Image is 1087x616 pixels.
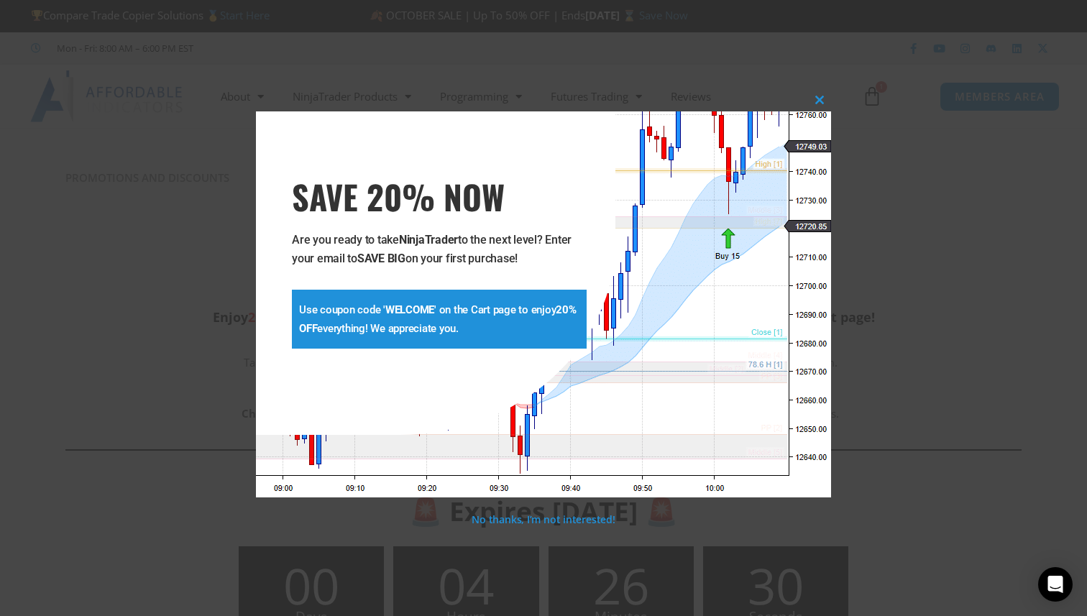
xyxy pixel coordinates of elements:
strong: 20% OFF [299,303,577,335]
a: No thanks, I’m not interested! [472,512,615,526]
strong: SAVE BIG [357,252,405,265]
strong: NinjaTrader [399,233,458,247]
div: Open Intercom Messenger [1038,567,1073,602]
strong: WELCOME [385,303,434,316]
p: Use coupon code ' ' on the Cart page to enjoy everything! We appreciate you. [299,300,579,338]
h3: SAVE 20% NOW [292,176,587,216]
p: Are you ready to take to the next level? Enter your email to on your first purchase! [292,231,587,268]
